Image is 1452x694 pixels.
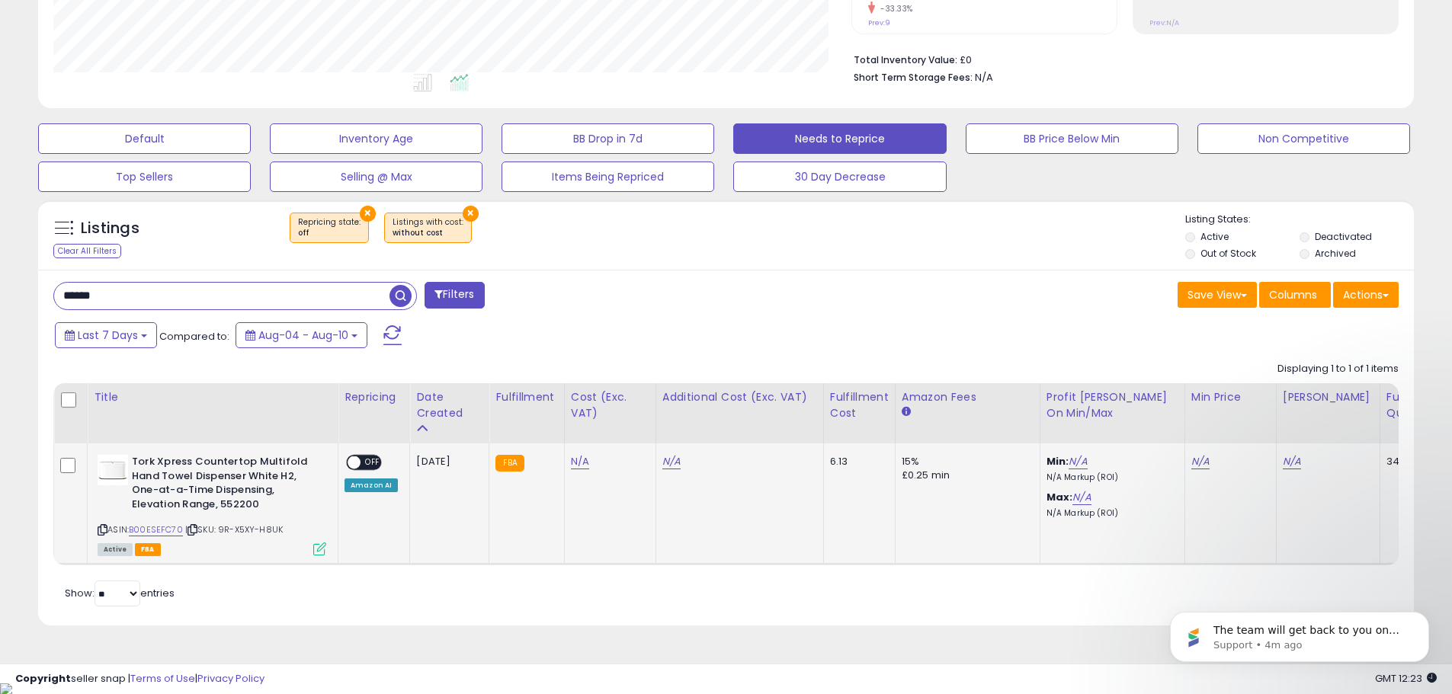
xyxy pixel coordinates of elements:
div: Fulfillment [495,389,557,405]
a: N/A [1283,454,1301,469]
small: -33.33% [875,3,913,14]
small: Amazon Fees. [902,405,911,419]
p: N/A Markup (ROI) [1047,472,1173,483]
button: Items Being Repriced [502,162,714,192]
div: Displaying 1 to 1 of 1 items [1277,362,1399,376]
strong: Copyright [15,671,71,686]
a: N/A [571,454,589,469]
b: Tork Xpress Countertop Multifold Hand Towel Dispenser White H2, One-at-a-Time Dispensing, Elevati... [132,455,317,515]
div: off [298,228,361,238]
b: Min: [1047,454,1069,469]
a: N/A [1069,454,1087,469]
div: seller snap | | [15,672,264,686]
span: FBA [135,543,161,556]
p: Listing States: [1185,213,1414,227]
span: OFF [361,456,385,469]
button: Inventory Age [270,123,482,154]
div: Amazon Fees [902,389,1034,405]
span: Listings with cost : [393,216,463,239]
small: FBA [495,455,524,472]
div: without cost [393,228,463,238]
a: N/A [662,454,681,469]
a: B00ESEFC70 [129,523,183,536]
label: Deactivated [1315,230,1372,243]
div: Title [94,389,332,405]
b: Max: [1047,490,1073,504]
small: Prev: N/A [1149,18,1179,27]
button: Selling @ Max [270,162,482,192]
div: ASIN: [98,455,326,554]
button: Aug-04 - Aug-10 [236,322,367,348]
div: Amazon AI [345,478,398,492]
div: Min Price [1191,389,1270,405]
iframe: Intercom notifications message [1147,580,1452,686]
a: Privacy Policy [197,671,264,686]
small: Prev: 9 [868,18,890,27]
button: Filters [425,282,484,309]
div: 6.13 [830,455,883,469]
div: Date Created [416,389,482,421]
button: Non Competitive [1197,123,1410,154]
button: BB Drop in 7d [502,123,714,154]
div: [PERSON_NAME] [1283,389,1373,405]
h5: Listings [81,218,139,239]
label: Out of Stock [1200,247,1256,260]
span: Show: entries [65,586,175,600]
b: Total Inventory Value: [854,53,957,66]
button: Default [38,123,251,154]
div: 34 [1386,455,1434,469]
button: Last 7 Days [55,322,157,348]
div: Fulfillable Quantity [1386,389,1439,421]
a: N/A [1072,490,1091,505]
button: × [463,206,479,222]
button: 30 Day Decrease [733,162,946,192]
div: Repricing [345,389,403,405]
a: N/A [1191,454,1210,469]
label: Active [1200,230,1229,243]
span: Compared to: [159,329,229,344]
div: 15% [902,455,1028,469]
div: Additional Cost (Exc. VAT) [662,389,817,405]
div: £0.25 min [902,469,1028,482]
img: 21flNb3XvVL._SL40_.jpg [98,455,128,485]
button: Actions [1333,282,1399,308]
a: Terms of Use [130,671,195,686]
div: Fulfillment Cost [830,389,889,421]
div: Cost (Exc. VAT) [571,389,649,421]
span: All listings currently available for purchase on Amazon [98,543,133,556]
div: Profit [PERSON_NAME] on Min/Max [1047,389,1178,421]
button: Needs to Reprice [733,123,946,154]
button: Save View [1178,282,1257,308]
span: | SKU: 9R-X5XY-H8UK [185,523,283,536]
span: N/A [975,70,993,85]
th: The percentage added to the cost of goods (COGS) that forms the calculator for Min & Max prices. [1040,383,1184,443]
span: Columns [1269,287,1317,302]
span: Last 7 Days [78,328,138,343]
li: £0 [854,50,1387,68]
span: Aug-04 - Aug-10 [258,328,348,343]
label: Archived [1315,247,1356,260]
button: Top Sellers [38,162,251,192]
p: N/A Markup (ROI) [1047,508,1173,519]
button: BB Price Below Min [966,123,1178,154]
div: [DATE] [416,455,477,469]
button: Columns [1259,282,1331,308]
div: Clear All Filters [53,244,121,258]
span: Repricing state : [298,216,361,239]
b: Short Term Storage Fees: [854,71,973,84]
button: × [360,206,376,222]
